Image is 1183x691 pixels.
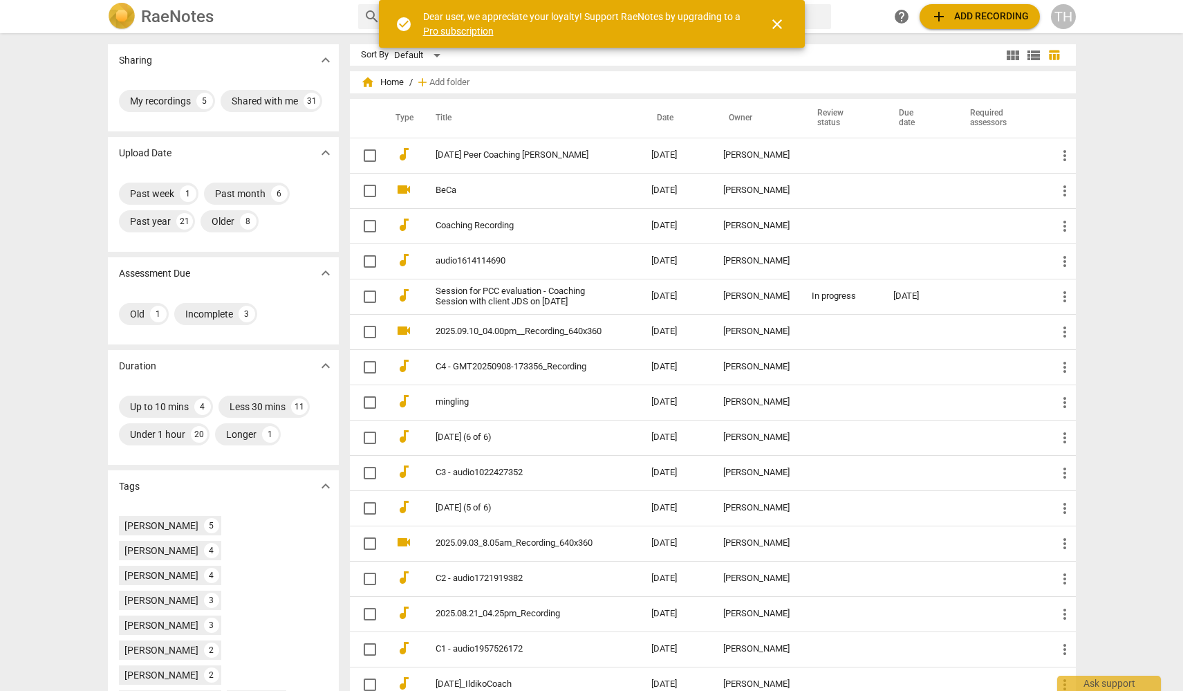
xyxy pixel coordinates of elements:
[240,213,257,230] div: 8
[1025,47,1042,64] span: view_list
[882,99,953,138] th: Due date
[1056,147,1073,164] span: more_vert
[204,543,219,558] div: 4
[419,99,640,138] th: Title
[361,75,375,89] span: home
[204,518,219,533] div: 5
[108,3,347,30] a: LogoRaeNotes
[1056,253,1073,270] span: more_vert
[124,668,198,682] div: [PERSON_NAME]
[436,573,602,584] a: C2 - audio1721919382
[1056,288,1073,305] span: more_vert
[395,181,412,198] span: videocam
[429,77,469,88] span: Add folder
[185,307,233,321] div: Incomplete
[395,252,412,268] span: audiotrack
[723,185,790,196] div: [PERSON_NAME]
[640,208,712,243] td: [DATE]
[1057,676,1161,691] div: Ask support
[640,385,712,420] td: [DATE]
[1051,4,1076,29] div: TH
[394,44,445,66] div: Default
[395,534,412,551] span: videocam
[640,596,712,632] td: [DATE]
[1056,606,1073,623] span: more_vert
[1047,48,1061,62] span: table_chart
[723,150,790,160] div: [PERSON_NAME]
[212,214,234,228] div: Older
[723,644,790,654] div: [PERSON_NAME]
[395,322,412,339] span: videocam
[640,490,712,526] td: [DATE]
[893,291,942,302] div: [DATE]
[204,593,219,608] div: 3
[640,314,712,349] td: [DATE]
[640,455,712,490] td: [DATE]
[317,145,334,161] span: expand_more
[194,398,211,415] div: 4
[315,263,336,284] button: Show more
[395,393,412,409] span: audiotrack
[1056,535,1073,552] span: more_vert
[361,50,389,60] div: Sort By
[395,216,412,233] span: audiotrack
[640,173,712,208] td: [DATE]
[1056,324,1073,340] span: more_vert
[436,150,602,160] a: [DATE] Peer Coaching [PERSON_NAME]
[395,640,412,656] span: audiotrack
[124,593,198,607] div: [PERSON_NAME]
[1056,500,1073,517] span: more_vert
[271,185,288,202] div: 6
[423,26,494,37] a: Pro subscription
[889,4,914,29] a: Help
[640,279,712,314] td: [DATE]
[315,476,336,497] button: Show more
[1056,183,1073,199] span: more_vert
[640,632,712,667] td: [DATE]
[723,291,790,302] div: [PERSON_NAME]
[409,77,413,88] span: /
[1023,45,1044,66] button: List view
[436,326,602,337] a: 2025.09.10_04.00pm__Recording_640x360
[364,8,380,25] span: search
[723,362,790,372] div: [PERSON_NAME]
[124,569,198,582] div: [PERSON_NAME]
[640,138,712,173] td: [DATE]
[640,349,712,385] td: [DATE]
[723,256,790,266] div: [PERSON_NAME]
[395,358,412,374] span: audiotrack
[180,185,196,202] div: 1
[315,50,336,71] button: Show more
[436,609,602,619] a: 2025.08.21_04.25pm_Recording
[226,427,257,441] div: Longer
[150,306,167,322] div: 1
[1056,359,1073,376] span: more_vert
[204,568,219,583] div: 4
[315,356,336,376] button: Show more
[317,358,334,374] span: expand_more
[395,499,412,515] span: audiotrack
[436,644,602,654] a: C1 - audio1957526172
[395,16,412,33] span: check_circle
[395,287,412,304] span: audiotrack
[141,7,214,26] h2: RaeNotes
[931,8,947,25] span: add
[119,359,156,374] p: Duration
[640,526,712,561] td: [DATE]
[395,146,412,163] span: audiotrack
[640,420,712,455] td: [DATE]
[436,432,602,443] a: [DATE] (6 of 6)
[124,618,198,632] div: [PERSON_NAME]
[119,479,140,494] p: Tags
[423,10,744,38] div: Dear user, we appreciate your loyalty! Support RaeNotes by upgrading to a
[130,94,191,108] div: My recordings
[130,187,174,201] div: Past week
[232,94,298,108] div: Shared with me
[130,400,189,414] div: Up to 10 mins
[124,519,198,533] div: [PERSON_NAME]
[723,538,790,549] div: [PERSON_NAME]
[304,93,320,109] div: 31
[723,573,790,584] div: [PERSON_NAME]
[108,3,136,30] img: Logo
[361,75,404,89] span: Home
